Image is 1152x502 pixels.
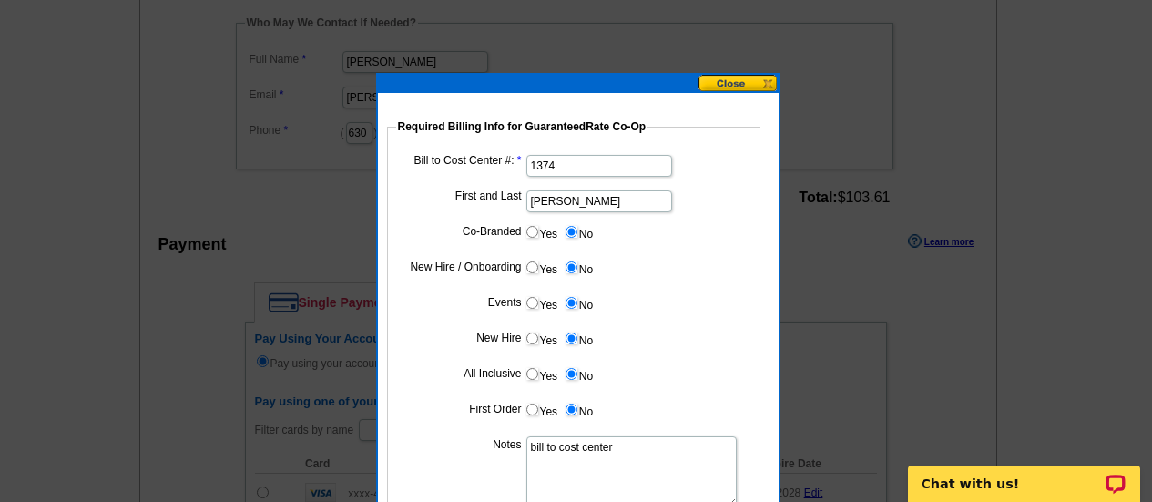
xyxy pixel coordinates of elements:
[564,364,593,384] label: No
[566,404,577,415] input: No
[526,368,538,380] input: Yes
[401,152,522,169] label: Bill to Cost Center #:
[401,401,522,417] label: First Order
[564,292,593,313] label: No
[401,223,522,240] label: Co-Branded
[896,445,1152,502] iframe: LiveChat chat widget
[525,257,558,278] label: Yes
[526,333,538,344] input: Yes
[525,364,558,384] label: Yes
[564,328,593,349] label: No
[401,259,522,275] label: New Hire / Onboarding
[401,436,522,453] label: Notes
[396,118,648,135] legend: Required Billing Info for GuaranteedRate Co-Op
[526,297,538,309] input: Yes
[564,221,593,242] label: No
[525,221,558,242] label: Yes
[526,404,538,415] input: Yes
[525,328,558,349] label: Yes
[401,294,522,311] label: Events
[566,368,577,380] input: No
[526,226,538,238] input: Yes
[566,297,577,309] input: No
[525,399,558,420] label: Yes
[401,330,522,346] label: New Hire
[401,188,522,204] label: First and Last
[564,399,593,420] label: No
[566,261,577,273] input: No
[525,292,558,313] label: Yes
[566,333,577,344] input: No
[566,226,577,238] input: No
[401,365,522,382] label: All Inclusive
[526,261,538,273] input: Yes
[564,257,593,278] label: No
